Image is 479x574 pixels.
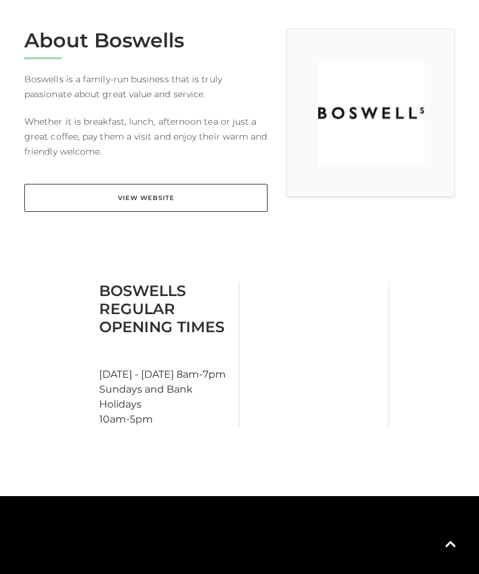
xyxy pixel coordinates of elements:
h2: About Boswells [24,29,268,53]
p: Whether it is breakfast, lunch, afternoon tea or just a great coffee, pay them a visit and enjoy ... [24,115,268,160]
a: View Website [24,184,268,213]
p: Boswells is a family-run business that is truly passionate about great value and service. [24,72,268,102]
h3: Boswells Regular Opening Times [99,282,230,337]
div: [DATE] - [DATE] 8am-7pm Sundays and Bank Holidays 10am-5pm [90,282,239,428]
